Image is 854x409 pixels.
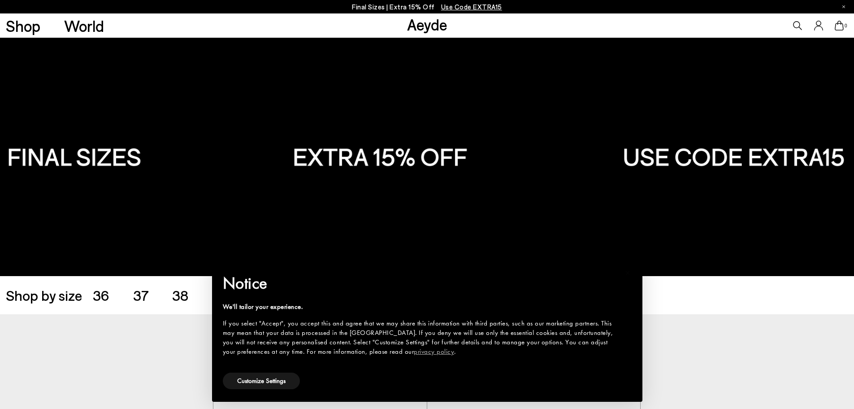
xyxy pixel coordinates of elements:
[407,15,447,34] a: Aeyde
[6,18,40,34] a: Shop
[223,272,617,295] h2: Notice
[617,262,639,284] button: Close this notice
[133,286,149,303] span: 37
[352,1,502,13] p: Final Sizes | Extra 15% Off
[223,373,300,389] button: Customize Settings
[223,319,617,356] div: If you select "Accept", you accept this and agree that we may share this information with third p...
[6,288,82,302] span: Shop by size
[93,286,109,303] span: 36
[64,18,104,34] a: World
[441,3,502,11] span: Navigate to /collections/ss25-final-sizes
[414,347,454,356] a: privacy policy
[835,21,844,31] a: 0
[625,266,631,280] span: ×
[844,23,848,28] span: 0
[172,286,188,303] span: 38
[223,302,617,312] div: We'll tailor your experience.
